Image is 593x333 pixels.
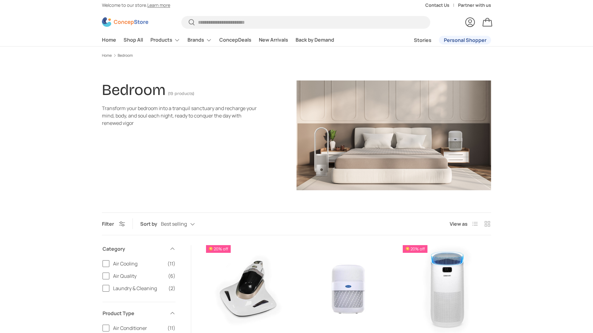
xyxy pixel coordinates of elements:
a: New Arrivals [259,34,288,46]
span: Laundry & Cleaning [113,285,165,292]
nav: Breadcrumbs [102,53,491,58]
a: Learn more [147,2,170,8]
a: Partner with us [458,2,491,9]
a: Shop All [124,34,143,46]
span: Air Conditioner [113,324,164,332]
button: Filter [102,220,125,227]
a: Stories [414,34,431,46]
span: Air Quality [113,272,164,280]
div: Transform your bedroom into a tranquil sanctuary and recharge your mind, body, and soul each nigh... [102,105,262,127]
span: Air Cooling [113,260,164,267]
a: Products [150,34,180,46]
img: Bedroom [296,80,491,190]
nav: Primary [102,34,334,46]
span: Best selling [161,221,187,227]
span: Product Type [103,310,166,317]
span: 20% off [403,245,427,253]
span: (2) [168,285,175,292]
a: Brands [187,34,212,46]
summary: Product Type [103,302,175,324]
span: (6) [168,272,175,280]
span: Personal Shopper [444,38,486,43]
img: ConcepStore [102,17,148,27]
label: Sort by [140,220,161,228]
a: Home [102,34,116,46]
h1: Bedroom [102,81,166,99]
span: Filter [102,220,114,227]
span: 20% off [206,245,231,253]
a: Personal Shopper [439,36,491,44]
a: Back by Demand [296,34,334,46]
nav: Secondary [399,34,491,46]
summary: Products [147,34,184,46]
span: (11) [167,324,175,332]
span: Category [103,245,166,253]
span: View as [450,220,468,228]
a: Bedroom [118,54,133,57]
summary: Category [103,238,175,260]
button: Best selling [161,219,207,229]
summary: Brands [184,34,216,46]
span: (19 products) [168,91,194,96]
span: (11) [167,260,175,267]
a: ConcepDeals [219,34,251,46]
p: Welcome to our store. [102,2,170,9]
a: Contact Us [425,2,458,9]
a: Home [102,54,112,57]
